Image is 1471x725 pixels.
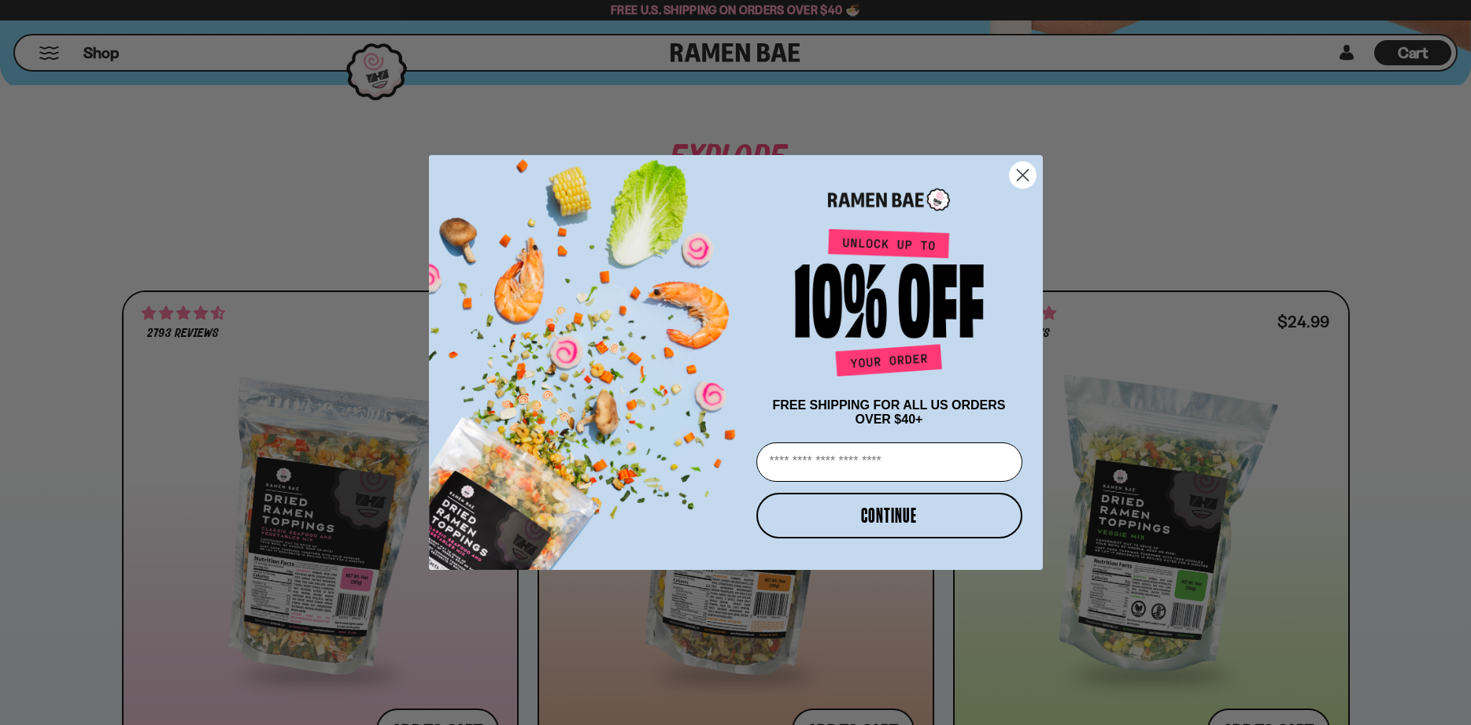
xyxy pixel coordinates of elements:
[756,493,1022,538] button: CONTINUE
[429,142,750,570] img: ce7035ce-2e49-461c-ae4b-8ade7372f32c.png
[772,398,1005,426] span: FREE SHIPPING FOR ALL US ORDERS OVER $40+
[791,228,988,383] img: Unlock up to 10% off
[828,187,950,213] img: Ramen Bae Logo
[1009,161,1037,189] button: Close dialog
